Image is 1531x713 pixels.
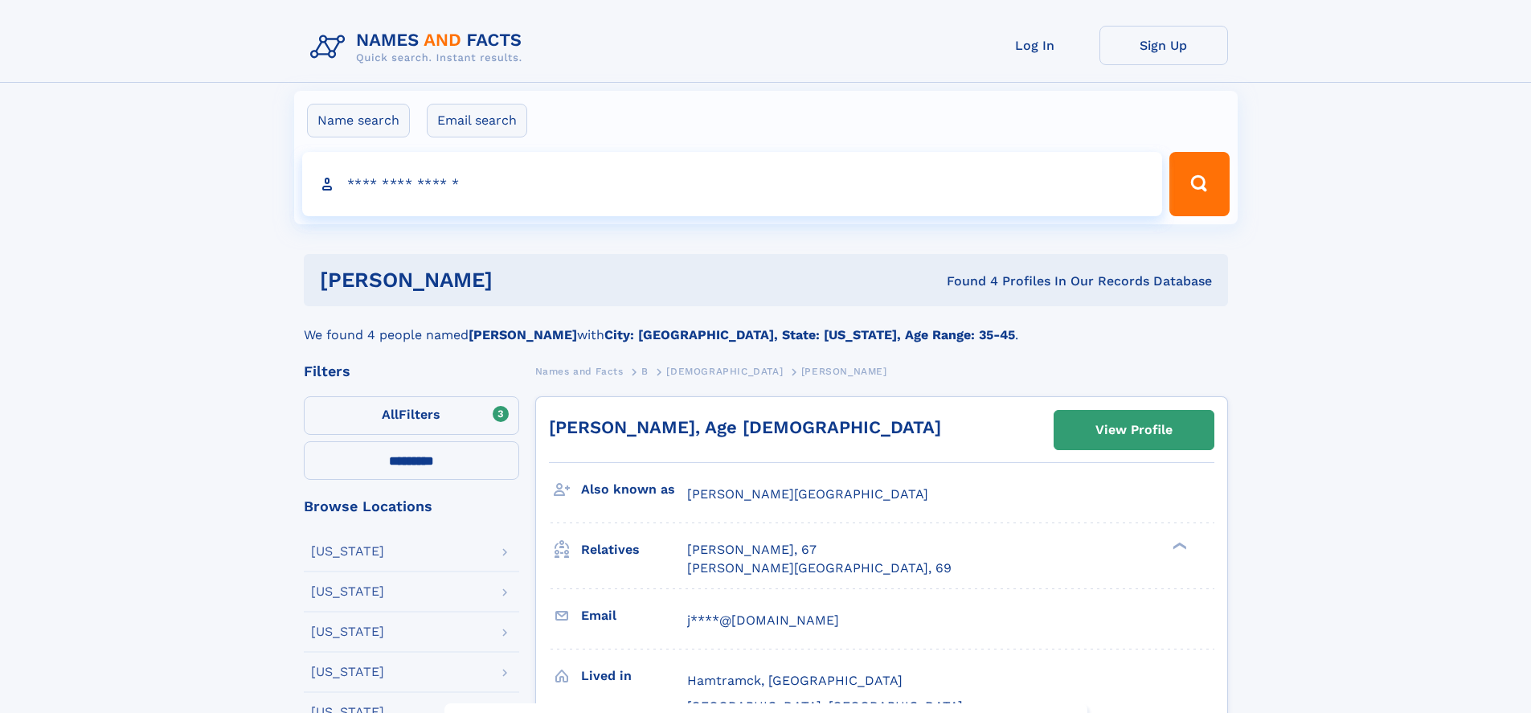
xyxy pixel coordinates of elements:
a: [PERSON_NAME], 67 [687,541,817,559]
div: We found 4 people named with . [304,306,1228,345]
b: City: [GEOGRAPHIC_DATA], State: [US_STATE], Age Range: 35-45 [604,327,1015,342]
label: Name search [307,104,410,137]
div: View Profile [1095,412,1173,449]
h3: Lived in [581,662,687,690]
span: [PERSON_NAME] [801,366,887,377]
div: ❯ [1169,541,1188,551]
img: Logo Names and Facts [304,26,535,69]
a: View Profile [1054,411,1214,449]
input: search input [302,152,1163,216]
b: [PERSON_NAME] [469,327,577,342]
a: [PERSON_NAME], Age [DEMOGRAPHIC_DATA] [549,417,941,437]
a: Names and Facts [535,361,624,381]
h1: [PERSON_NAME] [320,270,720,290]
div: [US_STATE] [311,585,384,598]
div: [US_STATE] [311,545,384,558]
div: Found 4 Profiles In Our Records Database [719,272,1212,290]
h3: Relatives [581,536,687,563]
div: Browse Locations [304,499,519,514]
span: [PERSON_NAME][GEOGRAPHIC_DATA] [687,486,928,502]
div: Filters [304,364,519,379]
span: All [382,407,399,422]
label: Filters [304,396,519,435]
a: Sign Up [1099,26,1228,65]
h3: Email [581,602,687,629]
span: B [641,366,649,377]
span: [DEMOGRAPHIC_DATA] [666,366,783,377]
label: Email search [427,104,527,137]
button: Search Button [1169,152,1229,216]
div: [US_STATE] [311,625,384,638]
h3: Also known as [581,476,687,503]
a: Log In [971,26,1099,65]
a: [PERSON_NAME][GEOGRAPHIC_DATA], 69 [687,559,952,577]
a: [DEMOGRAPHIC_DATA] [666,361,783,381]
a: B [641,361,649,381]
div: [US_STATE] [311,666,384,678]
span: Hamtramck, [GEOGRAPHIC_DATA] [687,673,903,688]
